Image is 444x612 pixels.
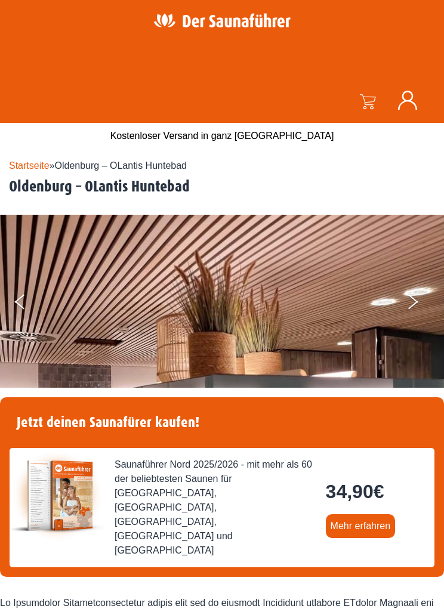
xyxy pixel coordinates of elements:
h4: Jetzt deinen Saunafürer kaufen! [10,407,434,438]
span: » [9,160,187,171]
button: Next [406,289,436,319]
a: Startseite [9,160,50,171]
span: Oldenburg – OLantis Huntebad [55,160,187,171]
a: Mehr erfahren [326,514,396,538]
span: € [374,481,384,502]
img: der-saunafuehrer-2025-nord.jpg [10,448,105,543]
span: Kostenloser Versand in ganz [GEOGRAPHIC_DATA] [110,131,334,141]
h2: Oldenburg – OLantis Huntebad [9,178,444,196]
button: Previous [15,289,45,319]
span: Saunaführer Nord 2025/2026 - mit mehr als 60 der beliebtesten Saunen für [GEOGRAPHIC_DATA], [GEOG... [115,458,316,558]
bdi: 34,90 [326,481,384,502]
